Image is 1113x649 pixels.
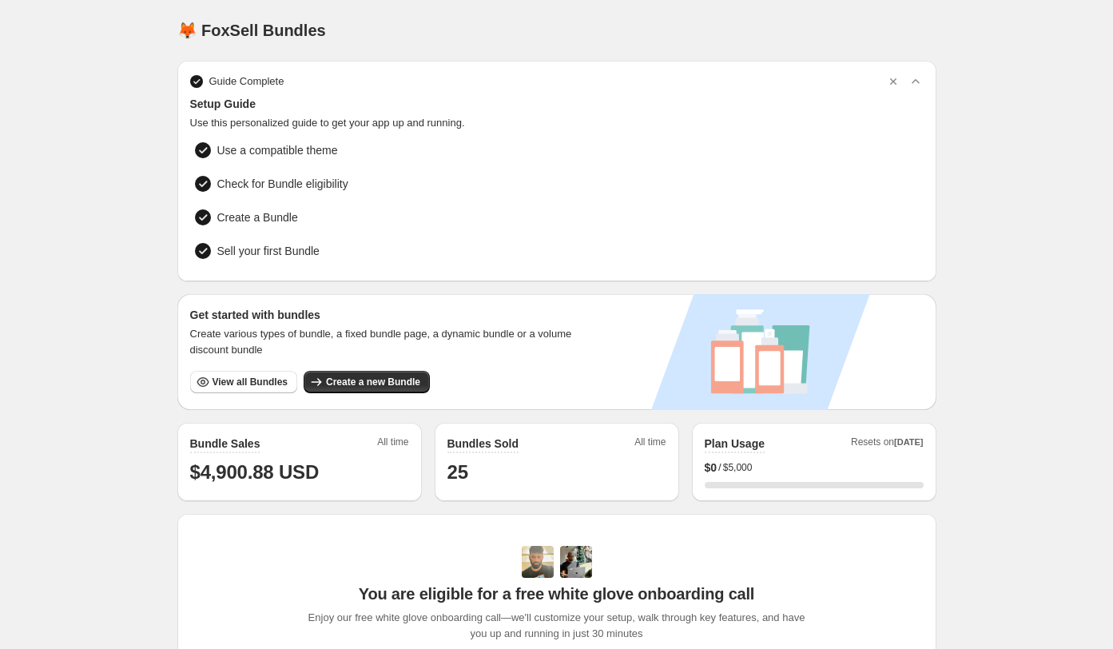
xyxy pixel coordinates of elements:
h2: Bundles Sold [447,436,519,452]
div: / [705,460,924,476]
span: Guide Complete [209,74,284,90]
h1: 🦊 FoxSell Bundles [177,21,326,40]
img: Prakhar [560,546,592,578]
button: View all Bundles [190,371,297,393]
h2: Plan Usage [705,436,765,452]
span: Sell your first Bundle [217,243,320,259]
span: Create a Bundle [217,209,298,225]
span: You are eligible for a free white glove onboarding call [359,584,754,603]
span: Resets on [851,436,924,453]
span: Setup Guide [190,96,924,112]
img: Adi [522,546,554,578]
span: Check for Bundle eligibility [217,176,348,192]
span: Create various types of bundle, a fixed bundle page, a dynamic bundle or a volume discount bundle [190,326,587,358]
span: View all Bundles [213,376,288,388]
span: All time [377,436,408,453]
span: Enjoy our free white glove onboarding call—we'll customize your setup, walk through key features,... [300,610,813,642]
span: Create a new Bundle [326,376,420,388]
h1: 25 [447,460,666,485]
h2: Bundle Sales [190,436,260,452]
span: Use a compatible theme [217,142,338,158]
span: $5,000 [723,461,753,474]
span: [DATE] [894,437,923,447]
span: Use this personalized guide to get your app up and running. [190,115,924,131]
h1: $4,900.88 USD [190,460,409,485]
span: All time [634,436,666,453]
button: Create a new Bundle [304,371,430,393]
h3: Get started with bundles [190,307,587,323]
span: $ 0 [705,460,717,476]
